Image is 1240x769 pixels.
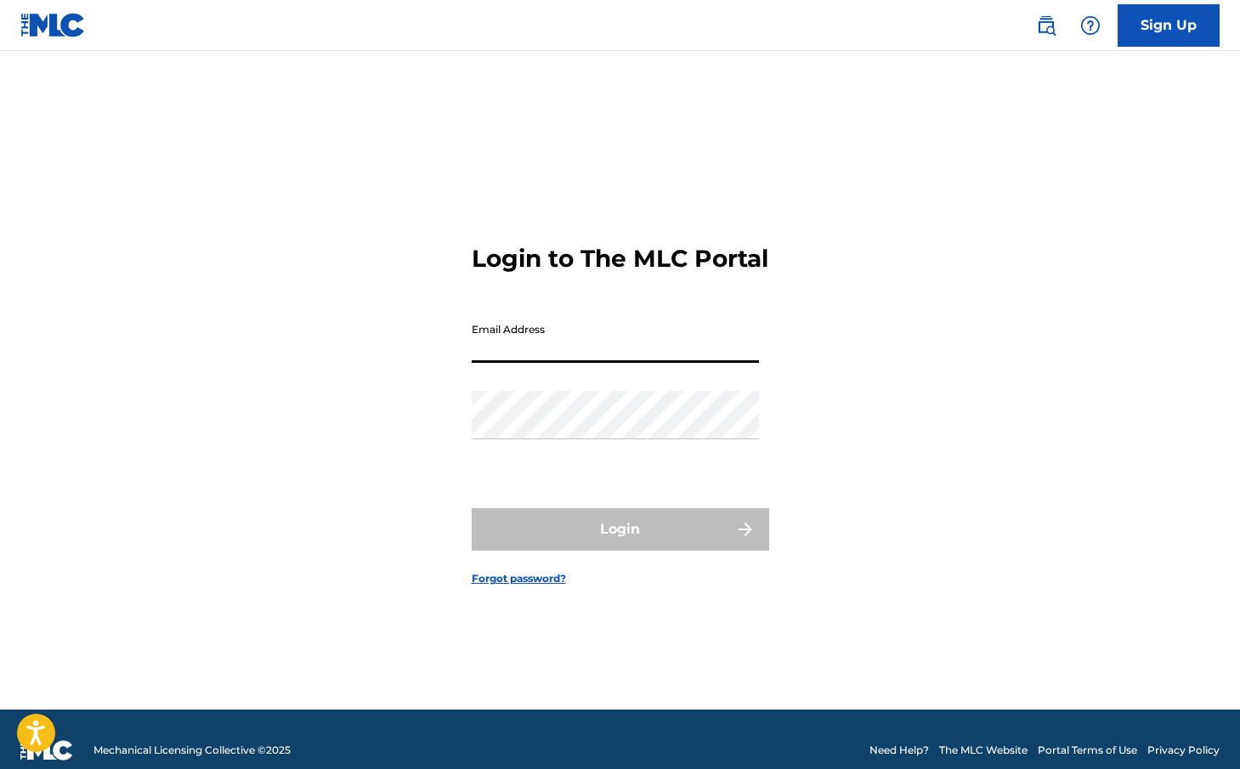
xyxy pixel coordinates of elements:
a: Privacy Policy [1147,743,1220,758]
iframe: Chat Widget [1155,687,1240,769]
img: help [1080,15,1101,36]
a: Forgot password? [472,571,566,586]
a: Need Help? [869,743,929,758]
a: Sign Up [1118,4,1220,47]
div: Help [1073,8,1107,42]
a: Portal Terms of Use [1038,743,1137,758]
span: Mechanical Licensing Collective © 2025 [93,743,291,758]
a: The MLC Website [939,743,1028,758]
img: MLC Logo [20,13,86,37]
a: Public Search [1029,8,1063,42]
h3: Login to The MLC Portal [472,244,768,274]
img: search [1036,15,1056,36]
img: logo [20,740,73,761]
